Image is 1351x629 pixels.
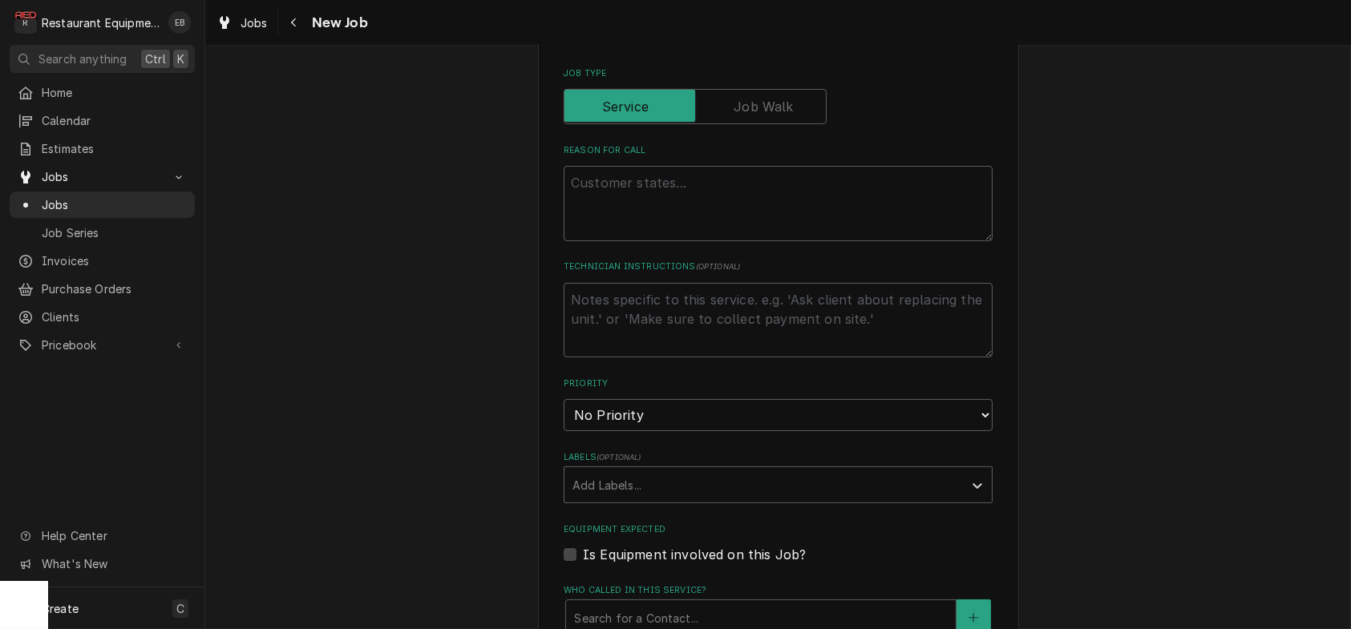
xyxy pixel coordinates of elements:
label: Job Type [564,67,993,80]
div: Reason For Call [564,144,993,241]
span: Home [42,84,187,101]
a: Calendar [10,107,195,134]
span: Search anything [38,50,127,67]
a: Go to Pricebook [10,332,195,358]
span: Jobs [241,14,268,31]
a: Clients [10,304,195,330]
span: ( optional ) [696,262,741,271]
span: Clients [42,308,187,325]
label: Who called in this service? [564,584,993,597]
a: Job Series [10,220,195,246]
span: Ctrl [145,50,166,67]
span: C [176,600,184,617]
span: Purchase Orders [42,280,187,297]
span: Pricebook [42,337,163,353]
svg: Create New Contact [969,612,978,623]
span: Help Center [42,527,185,544]
a: Jobs [210,10,274,36]
a: Go to What's New [10,550,195,577]
label: Equipment Expected [564,523,993,536]
div: R [14,11,37,34]
div: Technician Instructions [564,260,993,357]
div: Priority [564,377,993,431]
label: Technician Instructions [564,260,993,273]
span: Create [42,602,79,615]
div: Restaurant Equipment Diagnostics [42,14,160,31]
span: Estimates [42,140,187,157]
a: Go to Jobs [10,163,195,190]
button: Search anythingCtrlK [10,45,195,73]
a: Home [10,79,195,106]
div: Job Type [564,67,993,124]
label: Is Equipment involved on this Job? [583,545,806,564]
span: Jobs [42,196,187,213]
span: Calendar [42,112,187,129]
span: K [177,50,184,67]
div: EB [168,11,191,34]
a: Go to Help Center [10,522,195,549]
div: Labels [564,451,993,503]
label: Labels [564,451,993,464]
label: Reason For Call [564,144,993,157]
a: Invoices [10,248,195,274]
div: Emily Bird's Avatar [168,11,191,34]
div: Restaurant Equipment Diagnostics's Avatar [14,11,37,34]
button: Navigate back [281,10,307,35]
a: Jobs [10,192,195,218]
span: ( optional ) [597,453,641,462]
span: Invoices [42,252,187,269]
div: Equipment Expected [564,523,993,564]
a: Estimates [10,135,195,162]
span: What's New [42,555,185,572]
span: New Job [307,12,368,34]
label: Priority [564,377,993,390]
span: Job Series [42,224,187,241]
a: Purchase Orders [10,276,195,302]
span: Jobs [42,168,163,185]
